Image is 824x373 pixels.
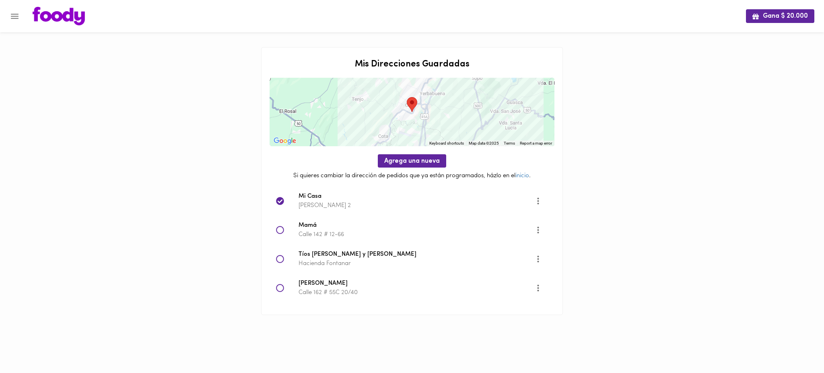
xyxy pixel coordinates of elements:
p: Hacienda Fontanar [299,259,535,268]
a: Open this area in Google Maps (opens a new window) [272,136,298,146]
img: Google [272,136,298,146]
button: More [528,220,548,240]
span: Tíos [PERSON_NAME] y [PERSON_NAME] [299,250,535,259]
button: Agrega una nueva [378,154,446,168]
a: Terms [504,141,515,145]
span: Gana $ 20.000 [752,12,808,20]
span: Mamá [299,221,535,230]
button: Gana $ 20.000 [746,9,814,23]
p: Si quieres cambiar la dirección de pedidos que ya están programados, házlo en el . [270,172,554,180]
span: [PERSON_NAME] [299,279,535,288]
a: Report a map error [520,141,552,145]
p: [PERSON_NAME] 2 [299,201,535,210]
button: Menu [5,6,25,26]
img: logo.png [33,7,85,25]
iframe: Messagebird Livechat Widget [777,326,816,365]
span: Mi Casa [299,192,535,201]
span: Map data ©2025 [469,141,499,145]
button: More [528,249,548,269]
button: Opciones [528,191,548,211]
p: Calle 142 # 12-66 [299,230,535,239]
span: Agrega una nueva [384,157,440,165]
button: More [528,278,548,298]
a: inicio [515,173,529,179]
p: Calle 162 # 55C 20/40 [299,288,535,297]
button: Keyboard shortcuts [429,141,464,146]
h2: Mis Direcciones Guardadas [270,60,554,69]
div: Tu dirección [407,97,417,112]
